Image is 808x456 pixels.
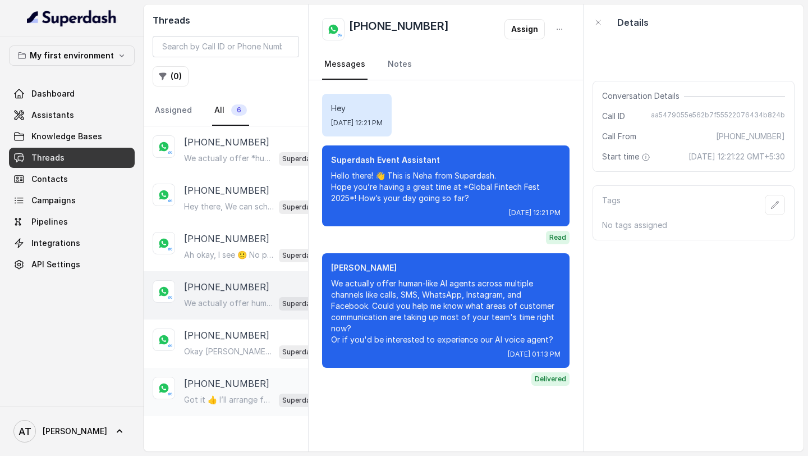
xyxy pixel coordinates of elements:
[31,238,80,249] span: Integrations
[651,111,785,122] span: aa5479055e562b7f55522076434b824b
[231,104,247,116] span: 6
[331,170,561,204] p: Hello there! 👋 This is Neha from Superdash. Hope you’re having a great time at *Global Fintech Fe...
[531,372,570,386] span: Delivered
[331,154,561,166] p: Superdash Event Assistant
[184,394,274,405] p: Got it 👍 I’ll arrange for our team to connect with you right away for the demo. Could you please ...
[153,13,299,27] h2: Threads
[31,216,68,227] span: Pipelines
[184,298,274,309] p: We actually offer human-like AI agents across multiple channels like calls, SMS, WhatsApp, Instag...
[9,190,135,211] a: Campaigns
[331,262,561,273] p: [PERSON_NAME]
[184,201,274,212] p: Hey there, We can schedule a demo at whatever date or time is convenient to you after the Global ...
[19,426,31,437] text: AT
[602,195,621,215] p: Tags
[184,184,269,197] p: [PHONE_NUMBER]
[153,66,189,86] button: (0)
[9,233,135,253] a: Integrations
[153,95,299,126] nav: Tabs
[602,111,625,122] span: Call ID
[9,126,135,147] a: Knowledge Bases
[9,169,135,189] a: Contacts
[602,220,785,231] p: No tags assigned
[31,259,80,270] span: API Settings
[31,88,75,99] span: Dashboard
[43,426,107,437] span: [PERSON_NAME]
[184,153,274,164] p: We actually offer *human-like AI agents* across multiple channels like calls, SMS, WhatsApp, Inst...
[9,254,135,275] a: API Settings
[331,278,561,345] p: We actually offer human-like AI agents across multiple channels like calls, SMS, WhatsApp, Instag...
[508,350,561,359] span: [DATE] 01:13 PM
[9,84,135,104] a: Dashboard
[322,49,368,80] a: Messages
[184,280,269,294] p: [PHONE_NUMBER]
[9,148,135,168] a: Threads
[385,49,414,80] a: Notes
[153,36,299,57] input: Search by Call ID or Phone Number
[9,416,135,447] a: [PERSON_NAME]
[546,231,570,244] span: Read
[602,151,653,162] span: Start time
[31,110,74,121] span: Assistants
[282,395,327,406] p: Superdash Event Assistant
[282,346,327,358] p: Superdash Event Assistant
[31,174,68,185] span: Contacts
[322,49,570,80] nav: Tabs
[30,49,114,62] p: My first environment
[184,232,269,245] p: [PHONE_NUMBER]
[9,212,135,232] a: Pipelines
[9,45,135,66] button: My first environment
[27,9,117,27] img: light.svg
[153,95,194,126] a: Assigned
[31,152,65,163] span: Threads
[331,103,383,114] p: Hey
[184,346,274,357] p: Okay [PERSON_NAME] 👍 Then we’re all set for *[DATE] 3:00 PM*. You’ll get the calendar invite on *...
[617,16,649,29] p: Details
[212,95,249,126] a: All6
[688,151,785,162] span: [DATE] 12:21:22 GMT+5:30
[602,131,636,142] span: Call From
[184,377,269,390] p: [PHONE_NUMBER]
[602,90,684,102] span: Conversation Details
[504,19,545,39] button: Assign
[716,131,785,142] span: [PHONE_NUMBER]
[349,18,449,40] h2: [PHONE_NUMBER]
[31,195,76,206] span: Campaigns
[331,118,383,127] span: [DATE] 12:21 PM
[282,298,327,309] p: Superdash Event Assistant
[184,329,269,342] p: [PHONE_NUMBER]
[9,105,135,125] a: Assistants
[282,153,327,165] p: Superdash Event Assistant
[282,202,327,213] p: Superdash Event Assistant
[184,249,274,261] p: Ah okay, I see 🙂 No problem at all — happy to share info anytime! If you’re curious, you can alwa...
[282,250,327,261] p: Superdash Event Assistant
[184,135,269,149] p: [PHONE_NUMBER]
[509,208,561,217] span: [DATE] 12:21 PM
[31,131,102,142] span: Knowledge Bases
